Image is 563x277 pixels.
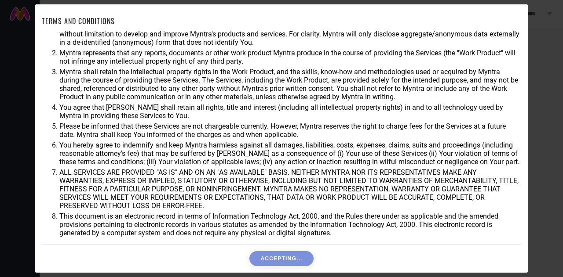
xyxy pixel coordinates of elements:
[59,168,521,210] li: ALL SERVICES ARE PROVIDED "AS IS" AND ON AN "AS AVAILABLE" BASIS. NEITHER MYNTRA NOR ITS REPRESEN...
[59,212,521,237] li: This document is an electronic record in terms of Information Technology Act, 2000, and the Rules...
[59,49,521,65] li: Myntra represents that any reports, documents or other work product Myntra produce in the course ...
[59,68,521,101] li: Myntra shall retain the intellectual property rights in the Work Product, and the skills, know-ho...
[59,141,521,166] li: You hereby agree to indemnify and keep Myntra harmless against all damages, liabilities, costs, e...
[59,122,521,139] li: Please be informed that these Services are not chargeable currently. However, Myntra reserves the...
[59,103,521,120] li: You agree that [PERSON_NAME] shall retain all rights, title and interest (including all intellect...
[42,16,115,26] h1: TERMS AND CONDITIONS
[59,22,521,47] li: You agree that Myntra may use aggregate and anonymized data for any business purpose during or af...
